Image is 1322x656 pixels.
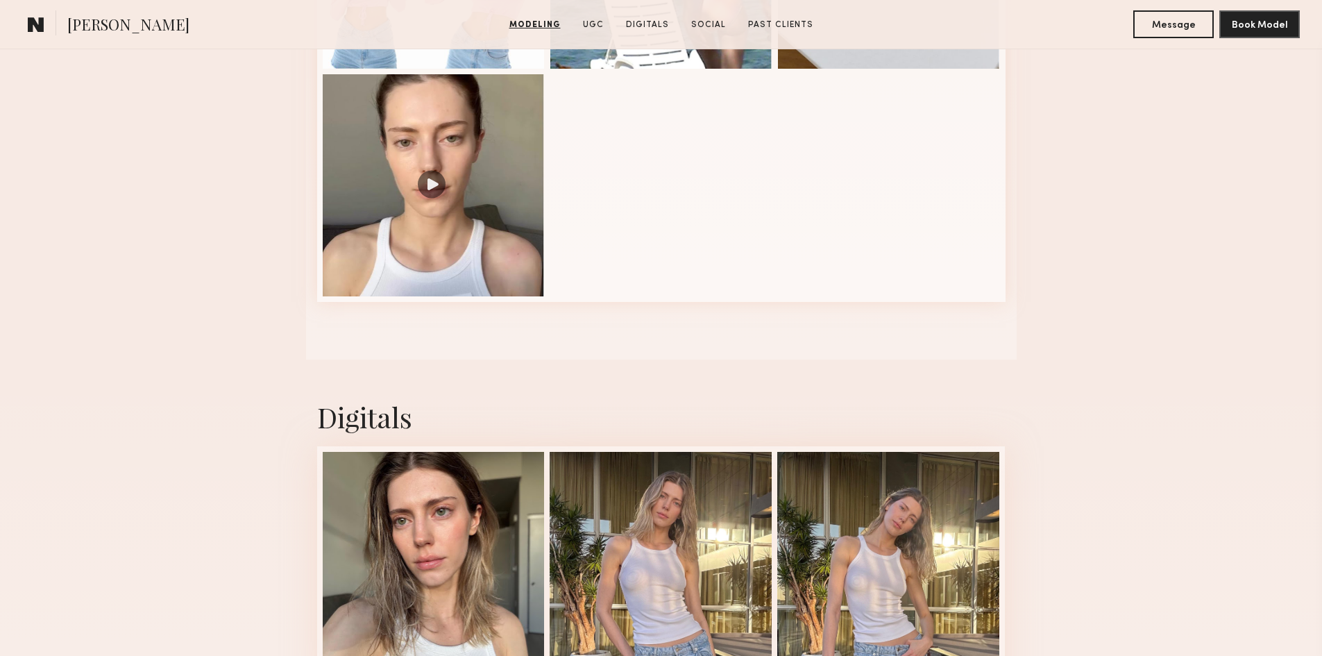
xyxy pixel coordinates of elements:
button: Book Model [1219,10,1300,38]
a: Modeling [504,19,566,31]
a: UGC [577,19,609,31]
a: Book Model [1219,18,1300,30]
button: Message [1133,10,1214,38]
a: Social [686,19,731,31]
a: Past Clients [743,19,819,31]
span: [PERSON_NAME] [67,14,189,38]
div: Digitals [317,398,1006,435]
a: Digitals [620,19,675,31]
